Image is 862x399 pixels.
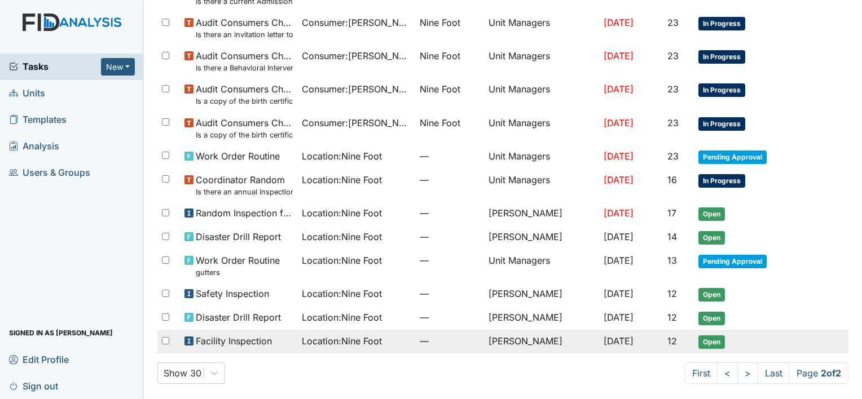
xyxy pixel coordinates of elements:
[420,334,480,348] span: —
[484,112,599,145] td: Unit Managers
[698,17,745,30] span: In Progress
[420,173,480,187] span: —
[302,254,382,267] span: Location : Nine Foot
[302,287,382,300] span: Location : Nine Foot
[604,83,634,95] span: [DATE]
[604,174,634,185] span: [DATE]
[667,17,679,28] span: 23
[484,11,599,45] td: Unit Managers
[420,49,460,63] span: Nine Foot
[302,334,382,348] span: Location : Nine Foot
[196,149,280,163] span: Work Order Routine
[196,267,280,278] small: gutters
[196,287,269,300] span: Safety Inspection
[667,83,679,95] span: 23
[420,149,480,163] span: —
[196,130,293,140] small: Is a copy of the birth certificate found in the file?
[758,362,790,384] a: Last
[667,117,679,128] span: 23
[9,138,59,155] span: Analysis
[667,50,679,61] span: 23
[698,83,745,97] span: In Progress
[196,29,293,40] small: Is there an invitation letter to Parent/Guardian for current years team meetings in T-Logs (Therap)?
[604,288,634,299] span: [DATE]
[667,335,677,347] span: 12
[9,351,69,368] span: Edit Profile
[604,255,634,266] span: [DATE]
[196,96,293,107] small: Is a copy of the birth certificate found in the file?
[484,306,599,330] td: [PERSON_NAME]
[698,231,725,245] span: Open
[698,335,725,349] span: Open
[667,312,677,323] span: 12
[302,16,410,29] span: Consumer : [PERSON_NAME]
[685,362,848,384] nav: task-pagination
[604,231,634,242] span: [DATE]
[420,116,460,130] span: Nine Foot
[302,230,382,243] span: Location : Nine Foot
[484,282,599,306] td: [PERSON_NAME]
[604,117,634,128] span: [DATE]
[484,145,599,169] td: Unit Managers
[698,50,745,64] span: In Progress
[302,173,382,187] span: Location : Nine Foot
[420,287,480,300] span: —
[698,174,745,188] span: In Progress
[196,16,293,40] span: Audit Consumers Charts Is there an invitation letter to Parent/Guardian for current years team me...
[698,288,725,302] span: Open
[420,82,460,96] span: Nine Foot
[302,206,382,220] span: Location : Nine Foot
[302,311,382,324] span: Location : Nine Foot
[604,335,634,347] span: [DATE]
[9,324,113,342] span: Signed in as [PERSON_NAME]
[420,230,480,243] span: —
[698,117,745,131] span: In Progress
[9,377,58,394] span: Sign out
[196,254,280,278] span: Work Order Routine gutters
[667,231,677,242] span: 14
[196,49,293,73] span: Audit Consumers Charts Is there a Behavioral Intervention Program Approval/Consent for every 6 mo...
[604,207,634,219] span: [DATE]
[196,173,293,197] span: Coordinator Random Is there an annual inspection of the Security and Fire alarm system on file?
[9,111,67,128] span: Templates
[302,116,410,130] span: Consumer : [PERSON_NAME]
[484,169,599,202] td: Unit Managers
[737,362,758,384] a: >
[196,82,293,107] span: Audit Consumers Charts Is a copy of the birth certificate found in the file?
[698,255,767,268] span: Pending Approval
[484,45,599,78] td: Unit Managers
[484,249,599,282] td: Unit Managers
[9,164,90,181] span: Users & Groups
[667,255,677,266] span: 13
[667,207,676,219] span: 17
[717,362,738,384] a: <
[196,116,293,140] span: Audit Consumers Charts Is a copy of the birth certificate found in the file?
[196,230,281,243] span: Disaster Drill Report
[420,206,480,220] span: —
[196,206,293,220] span: Random Inspection for AM
[789,362,848,384] span: Page
[821,367,841,379] strong: 2 of 2
[196,63,293,73] small: Is there a Behavioral Intervention Program Approval/Consent for every 6 months?
[484,225,599,249] td: [PERSON_NAME]
[604,50,634,61] span: [DATE]
[604,312,634,323] span: [DATE]
[196,187,293,197] small: Is there an annual inspection of the Security and Fire alarm system on file?
[196,334,272,348] span: Facility Inspection
[9,60,101,73] span: Tasks
[604,17,634,28] span: [DATE]
[420,254,480,267] span: —
[484,78,599,111] td: Unit Managers
[698,150,767,164] span: Pending Approval
[101,58,135,76] button: New
[685,362,718,384] a: First
[667,174,677,185] span: 16
[164,366,201,380] div: Show 30
[604,150,634,162] span: [DATE]
[196,311,281,324] span: Disaster Drill Report
[667,288,677,299] span: 12
[9,85,45,102] span: Units
[698,207,725,221] span: Open
[484,330,599,353] td: [PERSON_NAME]
[484,202,599,225] td: [PERSON_NAME]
